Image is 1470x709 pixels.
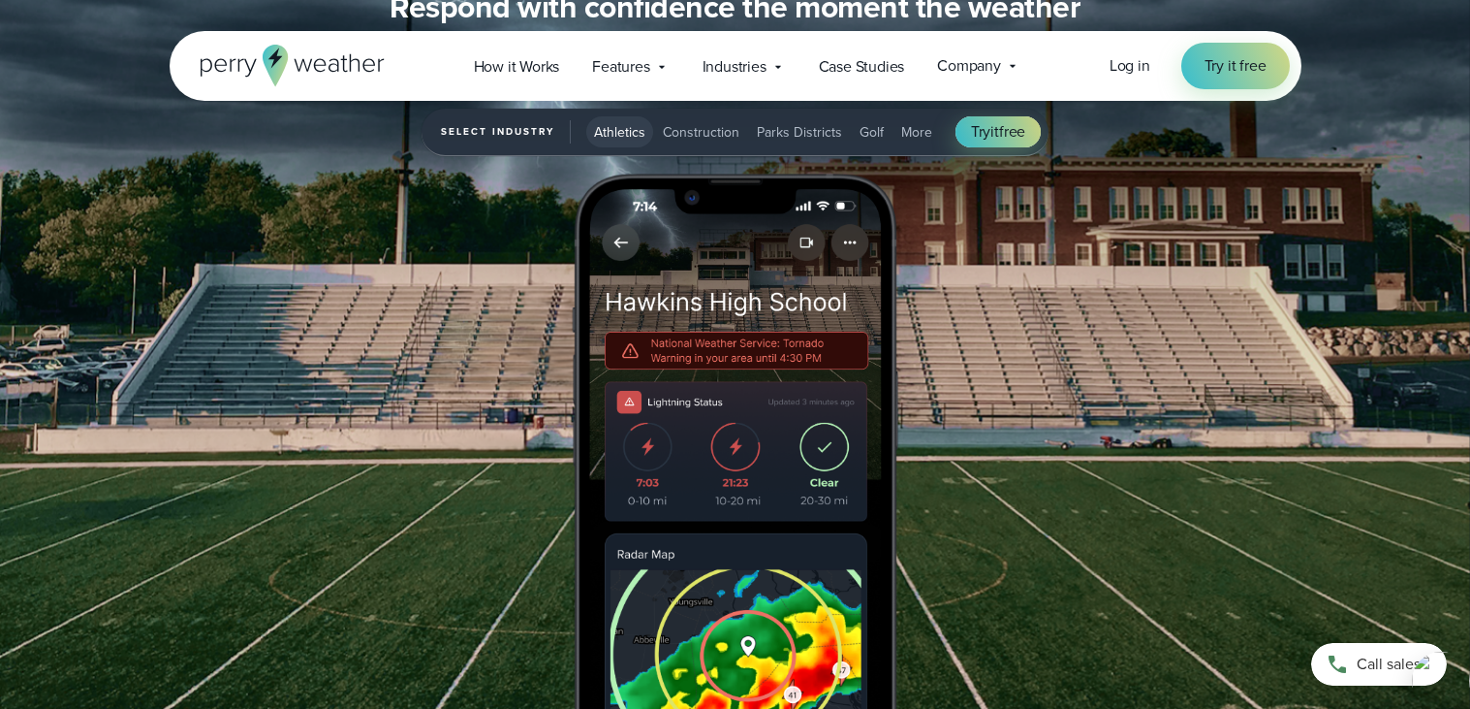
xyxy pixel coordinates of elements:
[592,55,649,79] span: Features
[1110,54,1150,78] a: Log in
[860,122,884,143] span: Golf
[457,47,577,86] a: How it Works
[802,47,922,86] a: Case Studies
[655,116,747,147] button: Construction
[586,116,653,147] button: Athletics
[1357,653,1421,676] span: Call sales
[852,116,891,147] button: Golf
[901,122,932,143] span: More
[749,116,850,147] button: Parks Districts
[1311,643,1447,686] a: Call sales
[819,55,905,79] span: Case Studies
[955,116,1041,147] a: Tryitfree
[441,120,571,144] span: Select Industry
[893,116,940,147] button: More
[1181,43,1290,89] a: Try it free
[474,55,560,79] span: How it Works
[1204,54,1267,78] span: Try it free
[663,122,739,143] span: Construction
[594,122,645,143] span: Athletics
[757,122,842,143] span: Parks Districts
[937,54,1001,78] span: Company
[971,120,1025,144] span: Try free
[703,55,766,79] span: Industries
[990,120,999,143] span: it
[1110,54,1150,77] span: Log in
